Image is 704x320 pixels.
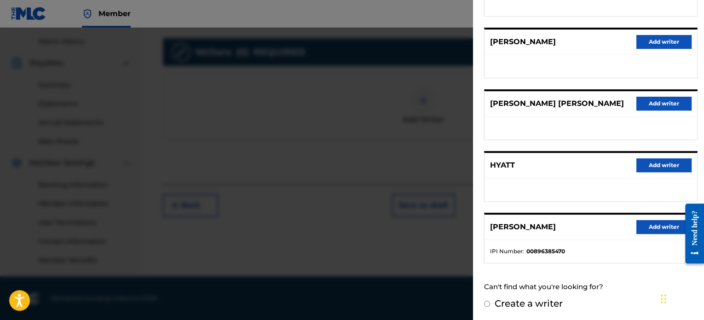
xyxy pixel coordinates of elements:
[636,220,692,234] button: Add writer
[636,158,692,172] button: Add writer
[658,276,704,320] iframe: Chat Widget
[636,35,692,49] button: Add writer
[636,97,692,111] button: Add writer
[98,8,131,19] span: Member
[11,7,46,20] img: MLC Logo
[490,36,556,47] p: [PERSON_NAME]
[490,160,515,171] p: HYATT
[484,277,698,297] div: Can't find what you're looking for?
[526,247,565,256] strong: 00896385470
[661,285,666,313] div: Drag
[678,197,704,271] iframe: To enrich screen reader interactions, please activate Accessibility in Grammarly extension settings
[490,247,524,256] span: IPI Number :
[490,221,556,233] p: [PERSON_NAME]
[82,8,93,19] img: Top Rightsholder
[490,98,624,109] p: [PERSON_NAME] [PERSON_NAME]
[495,298,563,309] label: Create a writer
